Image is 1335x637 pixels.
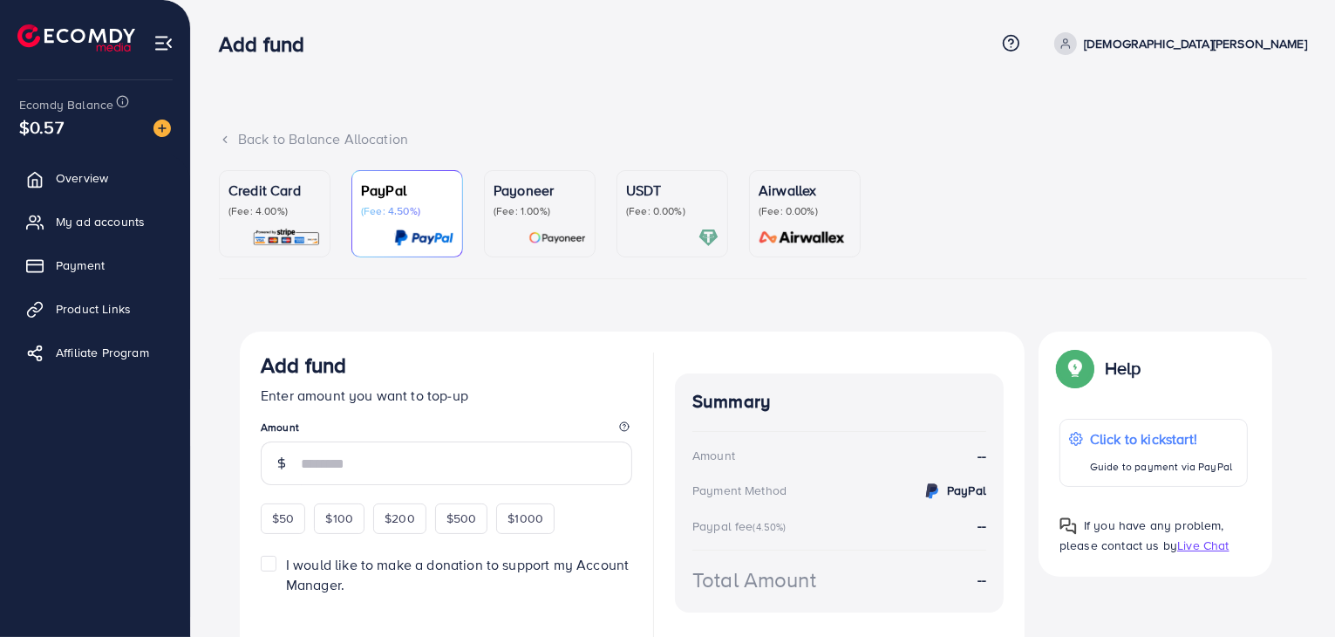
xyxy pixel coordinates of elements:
[13,161,177,195] a: Overview
[219,31,318,57] h3: Add fund
[272,510,294,527] span: $50
[626,204,719,218] p: (Fee: 0.00%)
[13,335,177,370] a: Affiliate Program
[13,291,177,326] a: Product Links
[19,114,64,140] span: $0.57
[753,228,851,248] img: card
[446,510,477,527] span: $500
[1261,558,1322,624] iframe: Chat
[19,96,113,113] span: Ecomdy Balance
[494,180,586,201] p: Payoneer
[692,482,787,499] div: Payment Method
[626,180,719,201] p: USDT
[56,344,149,361] span: Affiliate Program
[1059,517,1077,535] img: Popup guide
[153,120,171,137] img: image
[1177,537,1229,554] span: Live Chat
[261,385,632,406] p: Enter amount you want to top-up
[692,391,986,413] h4: Summary
[153,33,174,53] img: menu
[947,482,986,499] strong: PayPal
[1090,456,1232,477] p: Guide to payment via PayPal
[361,204,453,218] p: (Fee: 4.50%)
[977,516,986,535] strong: --
[528,228,586,248] img: card
[753,520,787,534] small: (4.50%)
[228,180,321,201] p: Credit Card
[977,446,986,466] strong: --
[325,510,353,527] span: $100
[286,555,629,594] span: I would like to make a donation to support my Account Manager.
[219,129,1307,149] div: Back to Balance Allocation
[759,204,851,218] p: (Fee: 0.00%)
[1047,32,1307,55] a: [DEMOGRAPHIC_DATA][PERSON_NAME]
[692,517,792,535] div: Paypal fee
[1105,358,1141,379] p: Help
[1084,33,1307,54] p: [DEMOGRAPHIC_DATA][PERSON_NAME]
[494,204,586,218] p: (Fee: 1.00%)
[252,228,321,248] img: card
[759,180,851,201] p: Airwallex
[13,204,177,239] a: My ad accounts
[261,420,632,442] legend: Amount
[361,180,453,201] p: PayPal
[228,204,321,218] p: (Fee: 4.00%)
[1059,517,1224,554] span: If you have any problem, please contact us by
[261,353,346,378] h3: Add fund
[977,570,986,590] strong: --
[56,169,108,187] span: Overview
[56,213,145,230] span: My ad accounts
[56,300,131,318] span: Product Links
[56,257,105,274] span: Payment
[17,24,135,51] img: logo
[922,481,943,502] img: credit
[385,510,415,527] span: $200
[1059,353,1091,384] img: Popup guide
[13,248,177,283] a: Payment
[394,228,453,248] img: card
[692,447,735,464] div: Amount
[692,565,816,595] div: Total Amount
[1090,428,1232,449] p: Click to kickstart!
[698,228,719,248] img: card
[507,510,543,527] span: $1000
